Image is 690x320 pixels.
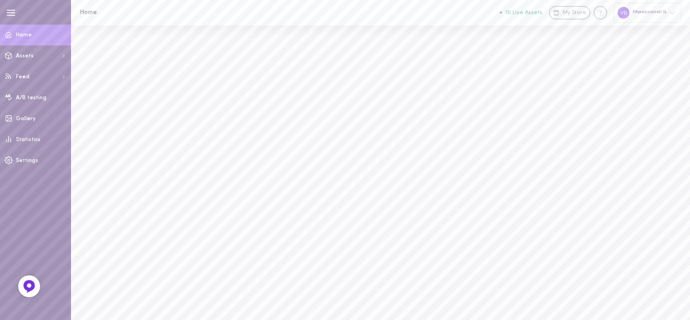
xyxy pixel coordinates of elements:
button: 10 Live Assets [500,10,543,15]
a: 10 Live Assets [500,10,549,16]
span: Feed [16,74,30,80]
img: Feedback Button [22,279,36,293]
span: Settings [16,158,38,163]
span: My Store [563,9,586,17]
a: My Store [549,6,590,20]
div: Knowledge center [594,6,607,20]
h1: Home [80,9,230,16]
div: Moroccanoil IL [614,3,681,22]
span: Home [16,32,32,38]
span: Statistics [16,137,41,142]
span: A/B testing [16,95,46,101]
span: Assets [16,53,34,59]
span: Gallery [16,116,36,122]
